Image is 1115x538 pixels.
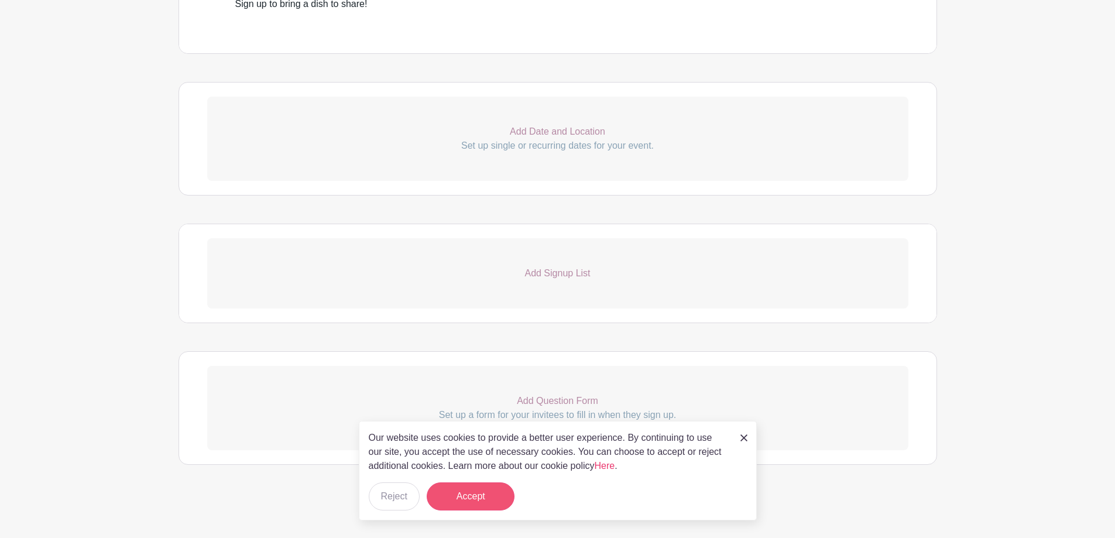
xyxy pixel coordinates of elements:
[595,461,615,471] a: Here
[369,431,728,473] p: Our website uses cookies to provide a better user experience. By continuing to use our site, you ...
[207,238,908,309] a: Add Signup List
[207,366,908,450] a: Add Question Form Set up a form for your invitees to fill in when they sign up.
[207,394,908,408] p: Add Question Form
[207,97,908,181] a: Add Date and Location Set up single or recurring dates for your event.
[207,139,908,153] p: Set up single or recurring dates for your event.
[740,434,747,441] img: close_button-5f87c8562297e5c2d7936805f587ecaba9071eb48480494691a3f1689db116b3.svg
[427,482,514,510] button: Accept
[207,266,908,280] p: Add Signup List
[207,125,908,139] p: Add Date and Location
[207,408,908,422] p: Set up a form for your invitees to fill in when they sign up.
[369,482,420,510] button: Reject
